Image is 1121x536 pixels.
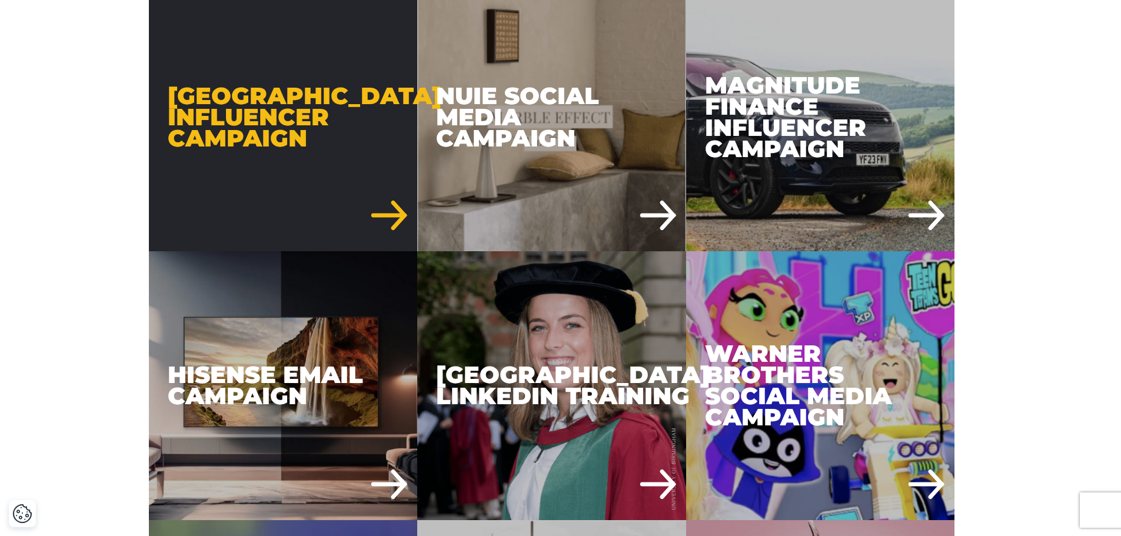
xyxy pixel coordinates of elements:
[686,251,955,520] div: Warner Brothers Social Media Campaign
[686,251,955,520] a: Warner Brothers Social Media Campaign Warner Brothers Social Media Campaign
[149,251,418,520] a: Hisense Email Campaign Hisense Email Campaign
[149,251,418,520] div: Hisense Email Campaign
[12,504,32,524] button: Cookie Settings
[417,251,686,520] a: University of Birmingham LinkedIn Training [GEOGRAPHIC_DATA] LinkedIn Training
[417,251,686,520] div: [GEOGRAPHIC_DATA] LinkedIn Training
[12,504,32,524] img: Revisit consent button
